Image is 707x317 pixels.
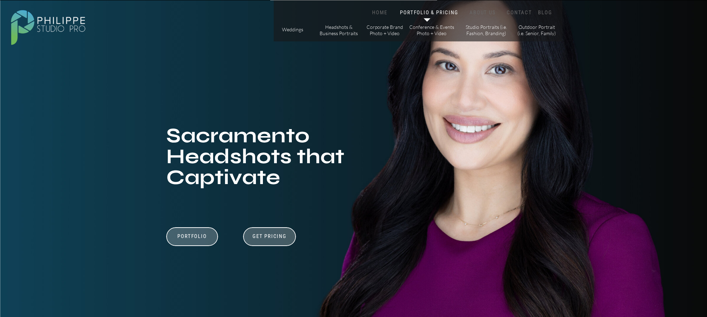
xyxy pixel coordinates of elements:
[517,24,556,36] a: Outdoor Portrait (i.e. Senior, Family)
[319,24,359,36] a: Headshots & Business Portraits
[365,9,395,16] a: HOME
[468,9,498,16] a: ABOUT US
[168,233,216,246] a: Portfolio
[280,26,305,34] a: Weddings
[409,24,455,36] a: Conference & Events Photo + Video
[399,9,460,16] a: PORTFOLIO & PRICING
[365,24,404,36] a: Corporate Brand Photo + Video
[250,233,289,241] a: Get Pricing
[166,125,361,195] h1: Sacramento Headshots that Captivate
[463,24,510,36] a: Studio Portraits (i.e. Fashion, Branding)
[537,9,554,16] a: BLOG
[505,9,534,16] a: CONTACT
